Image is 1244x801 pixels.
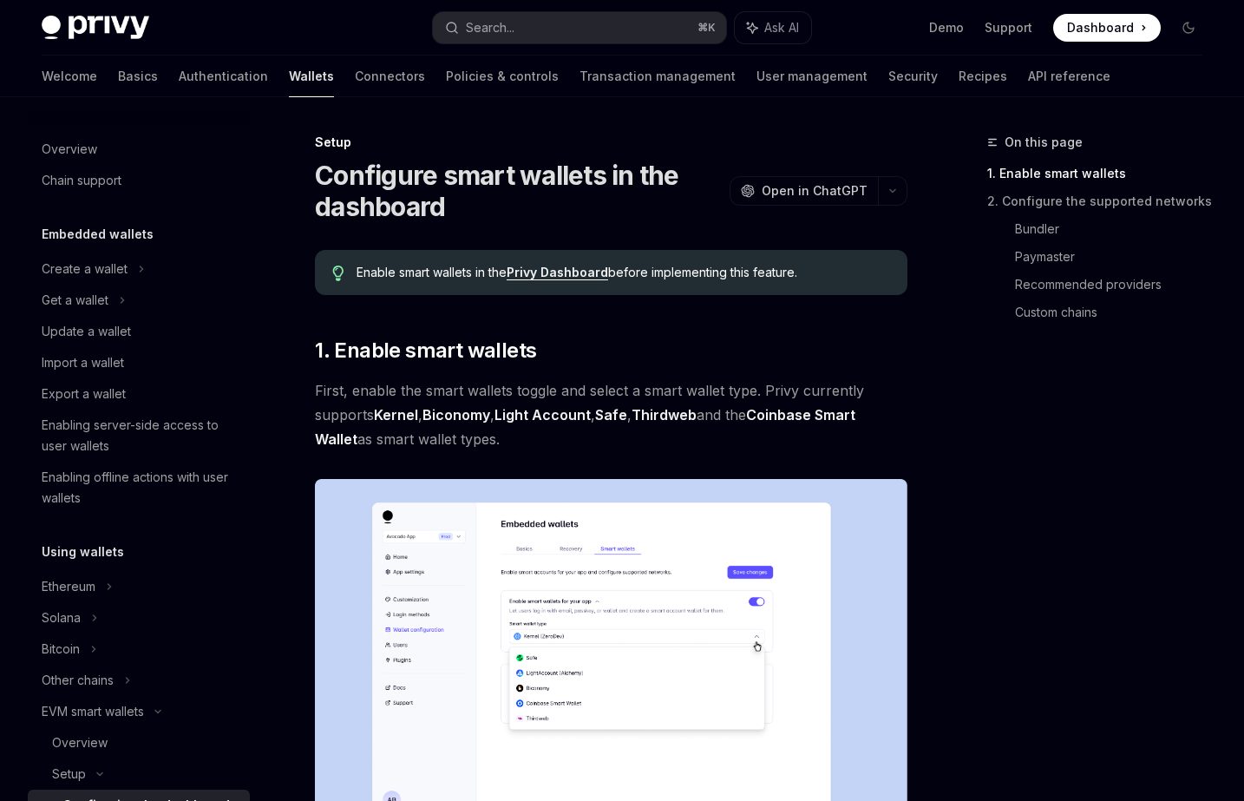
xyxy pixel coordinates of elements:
[929,19,964,36] a: Demo
[52,732,108,753] div: Overview
[42,415,239,456] div: Enabling server-side access to user wallets
[315,134,907,151] div: Setup
[42,607,81,628] div: Solana
[42,290,108,311] div: Get a wallet
[374,406,418,424] a: Kernel
[28,347,250,378] a: Import a wallet
[28,410,250,462] a: Enabling server-side access to user wallets
[357,264,891,281] span: Enable smart wallets in the before implementing this feature.
[446,56,559,97] a: Policies & controls
[595,406,627,424] a: Safe
[735,12,811,43] button: Ask AI
[466,17,514,38] div: Search...
[1175,14,1202,42] button: Toggle dark mode
[315,337,536,364] span: 1. Enable smart wallets
[1053,14,1161,42] a: Dashboard
[42,259,128,279] div: Create a wallet
[756,56,868,97] a: User management
[1015,299,1216,326] a: Custom chains
[42,542,124,562] h5: Using wallets
[888,56,938,97] a: Security
[42,139,97,160] div: Overview
[422,406,490,424] a: Biconomy
[764,19,799,36] span: Ask AI
[42,639,80,660] div: Bitcoin
[730,176,878,206] button: Open in ChatGPT
[1015,215,1216,243] a: Bundler
[1067,19,1134,36] span: Dashboard
[42,352,124,373] div: Import a wallet
[332,266,344,281] svg: Tip
[494,406,591,424] a: Light Account
[179,56,268,97] a: Authentication
[28,727,250,758] a: Overview
[697,21,716,35] span: ⌘ K
[52,764,86,785] div: Setup
[28,316,250,347] a: Update a wallet
[762,182,868,200] span: Open in ChatGPT
[42,670,114,691] div: Other chains
[355,56,425,97] a: Connectors
[1028,56,1110,97] a: API reference
[42,576,95,597] div: Ethereum
[959,56,1007,97] a: Recipes
[632,406,697,424] a: Thirdweb
[1005,132,1083,153] span: On this page
[289,56,334,97] a: Wallets
[42,224,154,245] h5: Embedded wallets
[42,701,144,722] div: EVM smart wallets
[28,378,250,410] a: Export a wallet
[507,265,608,280] a: Privy Dashboard
[42,16,149,40] img: dark logo
[987,187,1216,215] a: 2. Configure the supported networks
[42,321,131,342] div: Update a wallet
[985,19,1032,36] a: Support
[315,160,723,222] h1: Configure smart wallets in the dashboard
[28,165,250,196] a: Chain support
[315,378,907,451] span: First, enable the smart wallets toggle and select a smart wallet type. Privy currently supports ,...
[987,160,1216,187] a: 1. Enable smart wallets
[1015,271,1216,299] a: Recommended providers
[42,467,239,509] div: Enabling offline actions with user wallets
[1015,243,1216,271] a: Paymaster
[42,384,126,404] div: Export a wallet
[42,170,121,191] div: Chain support
[42,56,97,97] a: Welcome
[28,134,250,165] a: Overview
[118,56,158,97] a: Basics
[28,462,250,514] a: Enabling offline actions with user wallets
[579,56,736,97] a: Transaction management
[433,12,725,43] button: Search...⌘K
